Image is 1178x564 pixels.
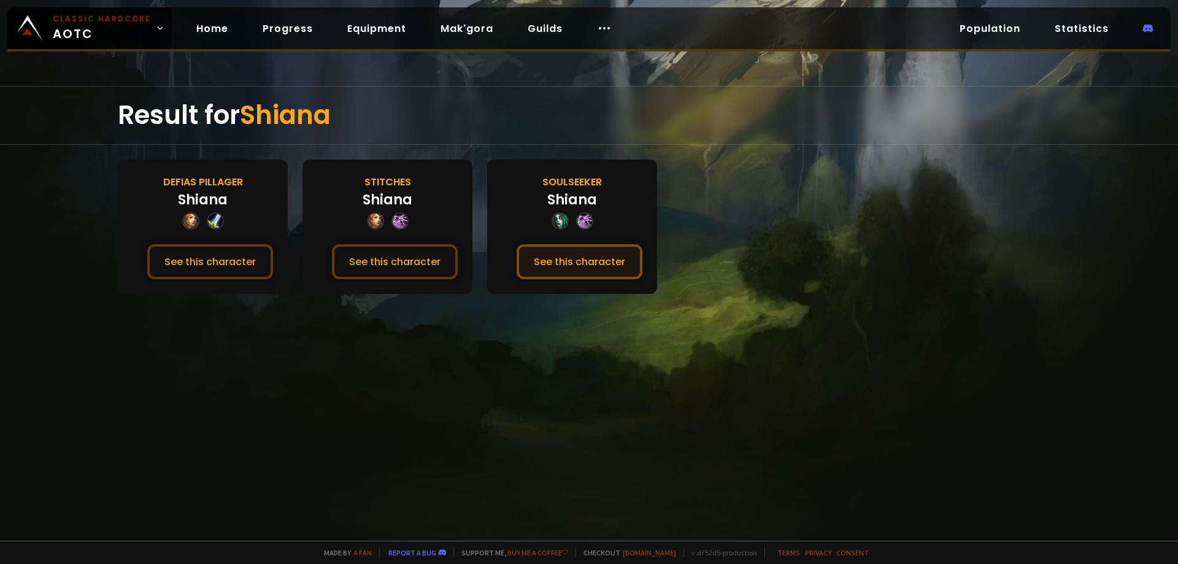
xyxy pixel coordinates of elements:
span: Made by [317,548,372,557]
a: Privacy [805,548,831,557]
a: a fan [353,548,372,557]
small: Classic Hardcore [53,14,151,25]
span: AOTC [53,14,151,43]
a: Statistics [1045,16,1118,41]
span: Support me, [453,548,568,557]
button: See this character [517,244,642,279]
a: Home [187,16,238,41]
button: See this character [332,244,458,279]
span: Shiana [240,97,331,133]
div: Shiana [178,190,228,210]
div: Shiana [363,190,412,210]
a: Report a bug [388,548,436,557]
a: Terms [777,548,800,557]
a: [DOMAIN_NAME] [623,548,676,557]
button: See this character [147,244,273,279]
a: Classic HardcoreAOTC [7,7,172,49]
a: Population [950,16,1030,41]
div: Soulseeker [542,174,602,190]
a: Guilds [518,16,572,41]
div: Defias Pillager [163,174,243,190]
span: Checkout [576,548,676,557]
span: v. d752d5 - production [683,548,757,557]
a: Consent [836,548,869,557]
div: Result for [118,87,1060,144]
a: Equipment [337,16,416,41]
a: Progress [253,16,323,41]
div: Stitches [364,174,411,190]
a: Buy me a coffee [507,548,568,557]
div: Shiana [547,190,597,210]
a: Mak'gora [431,16,503,41]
